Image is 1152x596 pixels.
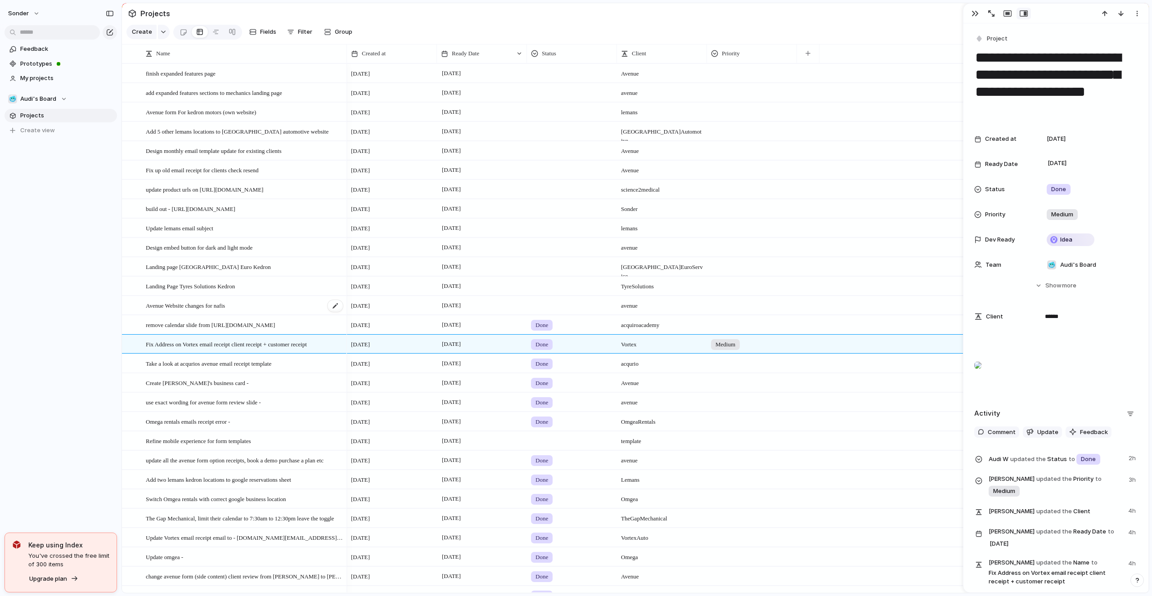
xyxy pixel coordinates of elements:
span: [DATE] [440,184,463,195]
span: Prototypes [20,59,114,68]
span: build out - [URL][DOMAIN_NAME] [146,203,235,214]
span: Create [PERSON_NAME]'s business card - [146,377,248,388]
button: Filter [283,25,316,39]
span: [DATE] [440,416,463,427]
span: [DATE] [351,495,370,504]
span: avenue [617,451,706,465]
span: [PERSON_NAME] [989,558,1035,567]
span: [PERSON_NAME] [989,475,1035,484]
span: finish expanded features page [146,68,216,78]
span: Priority [985,210,1005,219]
span: Status [542,49,556,58]
span: Medium [993,487,1015,496]
span: [DATE] [440,107,463,117]
span: Feedback [1080,428,1108,437]
span: [DATE] [351,456,370,465]
span: [DATE] [1045,158,1069,169]
span: Done [535,572,548,581]
span: Avenue form For kedron motors (own website) [146,107,256,117]
span: Avenue [617,161,706,175]
span: Omgea [617,490,706,504]
span: Done [535,398,548,407]
span: Medium [1051,210,1073,219]
span: Avenue [617,374,706,388]
span: [DATE] [351,398,370,407]
span: [DATE] [351,69,370,78]
span: Show [1045,281,1062,290]
span: [DATE] [351,243,370,252]
span: Client [989,505,1123,517]
span: updated the [1036,507,1072,516]
span: acquiro academy [617,316,706,330]
span: [DATE] [440,223,463,233]
span: Medium [715,340,735,349]
span: avenue [617,296,706,310]
span: change avenue form (side content) client review from [PERSON_NAME] to [PERSON_NAME] [146,571,344,581]
span: Landing Page Tyres Solutions Kedron [146,281,235,291]
span: Audi's Board [20,94,56,103]
span: Filter [298,27,312,36]
span: Update lemans email subject [146,223,213,233]
button: Create view [4,124,117,137]
span: lemans [617,219,706,233]
span: updated the [1036,475,1072,484]
span: [DATE] [351,89,370,98]
span: Name Fix Address on Vortex email receipt client receipt + customer receipt [989,557,1123,586]
span: [DATE] [440,358,463,369]
button: sonder [4,6,45,21]
button: Feedback [1066,426,1111,438]
span: Omega rentals emails receipt error - [146,416,230,426]
span: [DATE] [440,532,463,543]
span: Projects [20,111,114,120]
button: Comment [974,426,1019,438]
span: Done [1081,455,1096,464]
span: sonder [8,9,29,18]
span: to [1108,527,1114,536]
span: updated the [1036,527,1072,536]
span: Vortex [617,335,706,349]
span: Update omgea - [146,551,183,562]
span: [DATE] [440,319,463,330]
span: lemans [617,103,706,117]
span: Sonder [617,200,706,214]
span: Status [989,452,1123,466]
span: 2h [1129,452,1138,463]
span: Done [535,495,548,504]
span: template [617,432,706,446]
span: [DATE] [351,572,370,581]
span: Avenue [617,64,706,78]
span: Vortex Auto [617,529,706,542]
span: [DATE] [440,165,463,175]
button: Upgrade plan [27,573,81,585]
span: Fix Address on Vortex email receipt client receipt + customer receipt [146,339,307,349]
span: [GEOGRAPHIC_DATA] Euro Service [617,258,706,281]
span: [DATE] [351,475,370,484]
span: Done [535,379,548,388]
span: [DATE] [440,571,463,582]
span: Done [535,417,548,426]
span: Client [986,312,1003,321]
span: Switch Omgea rentals with correct google business location [146,493,286,504]
span: avenue [617,84,706,98]
span: Done [535,533,548,542]
span: [DATE] [440,493,463,504]
span: The Gap Mechanical, limit their calendar to 7:30am to 12:30pm leave the toggle [146,513,334,523]
a: Feedback [4,42,117,56]
span: Dev Ready [985,235,1015,244]
span: Done [1051,185,1066,194]
span: Status [985,185,1005,194]
span: Ready Date [985,160,1018,169]
span: Team [985,260,1001,269]
span: acqurio [617,354,706,368]
span: Refine mobile experience for form templates [146,435,251,446]
span: My projects [20,74,114,83]
span: Audi's Board [1060,260,1096,269]
span: Avenue [617,567,706,581]
span: [DATE] [440,300,463,311]
span: [DATE] [440,68,463,79]
span: [DATE] [351,379,370,388]
span: [DATE] [440,203,463,214]
button: Fields [246,25,280,39]
a: My projects [4,72,117,85]
span: Projects [139,5,172,22]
